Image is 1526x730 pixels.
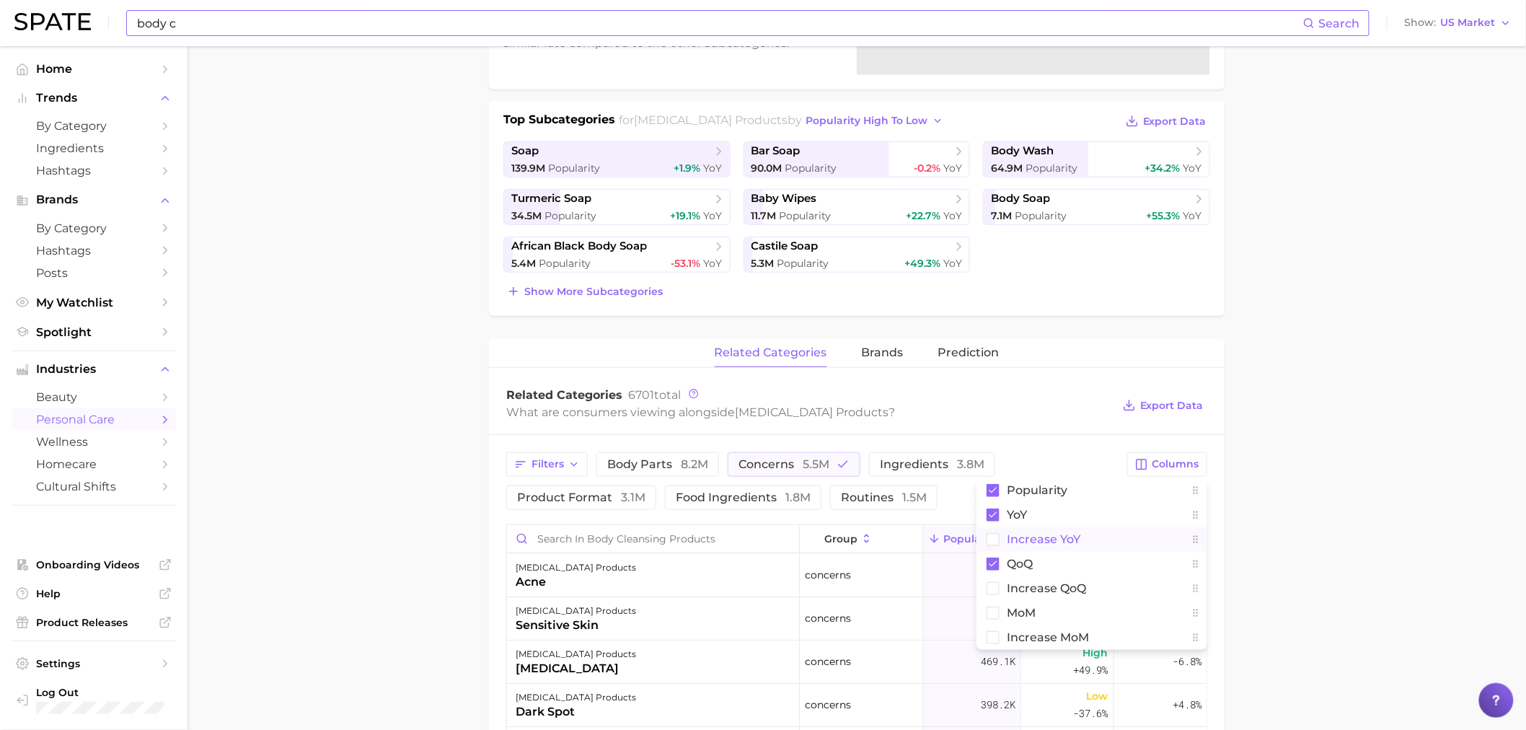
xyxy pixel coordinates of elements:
[516,703,636,721] div: dark spot
[1007,509,1027,521] span: YoY
[1007,558,1033,570] span: QoQ
[516,602,636,620] div: [MEDICAL_DATA] products
[676,492,811,503] span: food ingredients
[991,144,1054,158] span: body wash
[36,480,151,493] span: cultural shifts
[12,453,176,475] a: homecare
[12,159,176,182] a: Hashtags
[507,554,1207,597] button: [MEDICAL_DATA] productsacneconcerns765.3kHigh+28.2%+29.0%
[36,390,151,404] span: beauty
[36,141,151,155] span: Ingredients
[751,144,801,158] span: bar soap
[516,559,636,576] div: [MEDICAL_DATA] products
[981,653,1015,670] span: 469.1k
[1127,452,1207,477] button: Columns
[751,257,775,270] span: 5.3m
[785,491,811,504] span: 1.8m
[511,209,542,222] span: 34.5m
[704,257,723,270] span: YoY
[36,119,151,133] span: by Category
[635,113,788,127] span: [MEDICAL_DATA] products
[1074,661,1108,679] span: +49.9%
[991,192,1050,206] span: body soap
[36,266,151,280] span: Posts
[503,281,666,302] button: Show more subcategories
[516,646,636,663] div: [MEDICAL_DATA] products
[715,346,827,359] span: related categories
[36,686,164,699] span: Log Out
[12,291,176,314] a: My Watchlist
[1173,653,1201,670] span: -6.8%
[36,657,151,670] span: Settings
[516,689,636,706] div: [MEDICAL_DATA] products
[671,209,701,222] span: +19.1%
[136,11,1303,35] input: Search here for a brand, industry, or ingredient
[1401,14,1515,32] button: ShowUS Market
[1007,484,1067,496] span: Popularity
[548,162,600,175] span: Popularity
[841,492,927,503] span: routines
[751,192,817,206] span: baby wipes
[12,408,176,431] a: personal care
[516,660,636,677] div: [MEDICAL_DATA]
[36,296,151,309] span: My Watchlist
[516,573,636,591] div: acne
[805,653,851,670] span: concerns
[1140,400,1204,412] span: Export Data
[36,193,151,206] span: Brands
[1405,19,1437,27] span: Show
[991,162,1023,175] span: 64.9m
[751,162,782,175] span: 90.0m
[517,492,645,503] span: product format
[1015,209,1067,222] span: Popularity
[744,189,971,225] a: baby wipes11.7m Popularity+22.7% YoY
[628,388,681,402] span: total
[976,478,1207,650] div: Columns
[511,192,591,206] span: turmeric soap
[1087,687,1108,705] span: Low
[674,162,701,175] span: +1.9%
[981,696,1015,713] span: 398.2k
[36,587,151,600] span: Help
[805,696,851,713] span: concerns
[1145,162,1181,175] span: +34.2%
[506,388,622,402] span: Related Categories
[621,491,645,504] span: 3.1m
[507,597,1207,641] button: [MEDICAL_DATA] productssensitive skinconcerns474.8kHigh+40.8%+4.9%
[751,239,819,253] span: castile soap
[511,257,536,270] span: 5.4m
[516,617,636,634] div: sensitive skin
[12,682,176,718] a: Log out. Currently logged in with e-mail isabelle.lent@loreal.com.
[785,162,837,175] span: Popularity
[36,244,151,258] span: Hashtags
[36,457,151,471] span: homecare
[12,58,176,80] a: Home
[12,87,176,109] button: Trends
[511,144,539,158] span: soap
[1007,533,1080,545] span: Increase YoY
[944,533,999,545] span: Popularity
[12,475,176,498] a: cultural shifts
[1083,644,1108,661] span: High
[1119,395,1207,415] button: Export Data
[507,684,1207,727] button: [MEDICAL_DATA] productsdark spotconcerns398.2kLow-37.6%+4.8%
[36,435,151,449] span: wellness
[880,459,984,470] span: ingredients
[511,239,647,253] span: african black body soap
[751,209,777,222] span: 11.7m
[503,189,731,225] a: turmeric soap34.5m Popularity+19.1% YoY
[507,525,799,553] input: Search in body cleansing products
[36,558,151,571] span: Onboarding Videos
[983,141,1210,177] a: body wash64.9m Popularity+34.2% YoY
[14,13,91,30] img: SPATE
[806,115,928,127] span: popularity high to low
[744,141,971,177] a: bar soap90.0m Popularity-0.2% YoY
[12,653,176,674] a: Settings
[803,111,948,131] button: popularity high to low
[862,346,904,359] span: brands
[906,209,940,222] span: +22.7%
[805,566,851,584] span: concerns
[36,413,151,426] span: personal care
[1441,19,1496,27] span: US Market
[36,62,151,76] span: Home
